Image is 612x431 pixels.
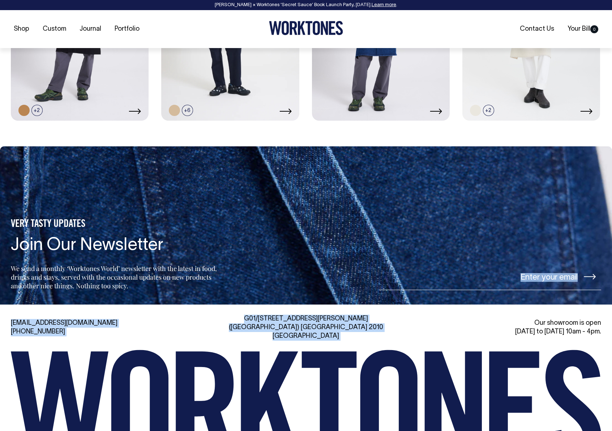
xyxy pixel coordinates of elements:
[7,3,605,8] div: [PERSON_NAME] × Worktones ‘Secret Sauce’ Book Launch Party, [DATE]. .
[211,315,401,341] div: G01/[STREET_ADDRESS][PERSON_NAME] ([GEOGRAPHIC_DATA]) [GEOGRAPHIC_DATA] 2010 [GEOGRAPHIC_DATA]
[31,105,43,116] span: +2
[379,263,601,290] input: Enter your email
[11,236,219,255] h4: Join Our Newsletter
[182,105,193,116] span: +6
[11,329,65,335] a: [PHONE_NUMBER]
[517,23,557,35] a: Contact Us
[483,105,494,116] span: +2
[412,319,601,336] div: Our showroom is open [DATE] to [DATE] 10am - 4pm.
[40,23,69,35] a: Custom
[11,23,32,35] a: Shop
[372,3,396,7] a: Learn more
[590,25,598,33] span: 0
[112,23,142,35] a: Portfolio
[77,23,104,35] a: Journal
[565,23,601,35] a: Your Bill0
[11,264,219,290] p: We send a monthly ‘Worktones World’ newsletter with the latest in food, drinks and stays, served ...
[11,218,219,230] h5: VERY TASTY UPDATES
[11,320,117,326] a: [EMAIL_ADDRESS][DOMAIN_NAME]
